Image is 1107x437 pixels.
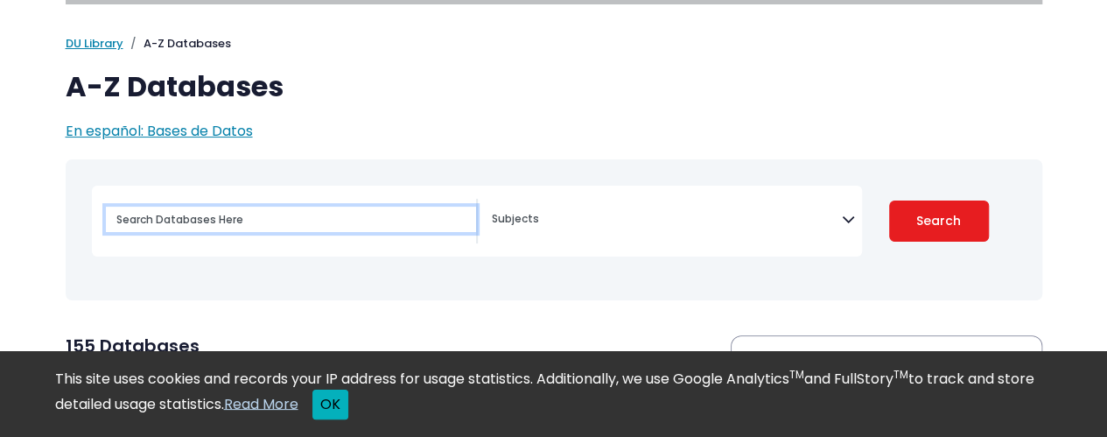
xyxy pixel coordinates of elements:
[893,367,908,382] sup: TM
[106,207,476,232] input: Search database by title or keyword
[66,35,1042,53] nav: breadcrumb
[66,35,123,52] a: DU Library
[123,35,231,53] li: A-Z Databases
[889,201,989,242] button: Submit for Search Results
[66,159,1042,300] nav: Search filters
[66,334,200,358] span: 155 Databases
[789,367,804,382] sup: TM
[492,214,842,228] textarea: Search
[55,369,1053,419] div: This site uses cookies and records your IP address for usage statistics. Additionally, we use Goo...
[732,336,1041,385] button: Icon Legend
[66,121,253,141] a: En español: Bases de Datos
[312,390,348,419] button: Close
[66,70,1042,103] h1: A-Z Databases
[224,393,298,413] a: Read More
